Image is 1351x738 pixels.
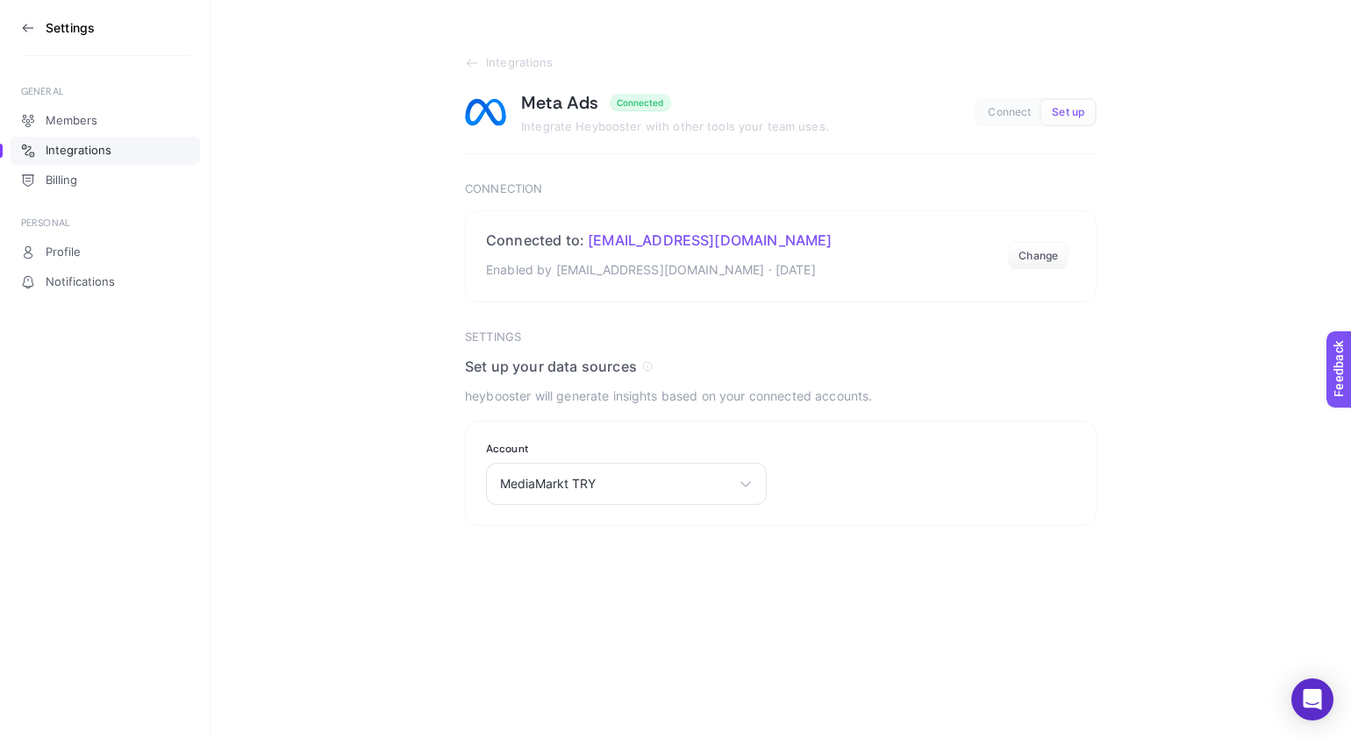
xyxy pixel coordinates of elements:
[46,114,97,128] span: Members
[588,231,832,249] span: [EMAIL_ADDRESS][DOMAIN_NAME]
[46,174,77,188] span: Billing
[521,91,599,114] h1: Meta Ads
[617,97,664,108] div: Connected
[465,330,1097,344] h3: Settings
[486,231,833,249] h2: Connected to:
[465,358,637,375] span: Set up your data sources
[465,182,1097,196] h3: Connection
[46,245,81,259] span: Profile
[46,21,95,35] h3: Settings
[486,56,554,70] span: Integrations
[11,167,200,195] a: Billing
[1008,242,1069,270] button: Change
[21,84,189,98] div: GENERAL
[11,5,67,19] span: Feedback
[11,107,200,135] a: Members
[46,275,115,289] span: Notifications
[521,119,829,133] span: Integrate Heybooster with other tools your team uses.
[500,477,732,491] span: MediaMarkt TRY
[988,106,1031,119] span: Connect
[11,137,200,165] a: Integrations
[1041,100,1095,124] button: Set up
[465,56,1097,70] a: Integrations
[1052,106,1084,119] span: Set up
[465,386,1097,407] p: heybooster will generate insights based on your connected accounts.
[977,100,1041,124] button: Connect
[46,144,111,158] span: Integrations
[11,268,200,296] a: Notifications
[486,259,833,280] p: Enabled by [EMAIL_ADDRESS][DOMAIN_NAME] · [DATE]
[1291,678,1333,720] div: Open Intercom Messenger
[486,442,767,456] label: Account
[21,216,189,230] div: PERSONAL
[11,238,200,266] a: Profile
